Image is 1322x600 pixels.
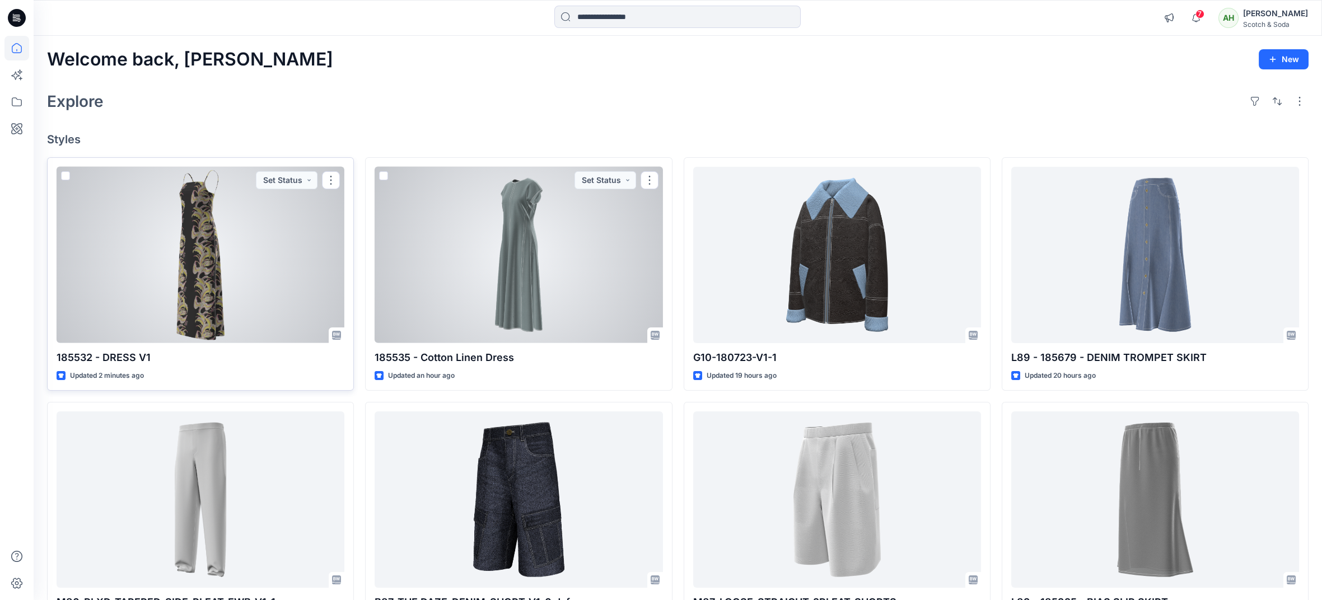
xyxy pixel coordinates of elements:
[388,370,455,382] p: Updated an hour ago
[47,133,1309,146] h4: Styles
[693,411,981,588] a: M87-LOOSE-STRAIGHT-2PLEAT-SHORTS
[47,92,104,110] h2: Explore
[1243,7,1308,20] div: [PERSON_NAME]
[707,370,777,382] p: Updated 19 hours ago
[693,350,981,365] p: G10-180723-V1-1
[1259,49,1309,69] button: New
[1195,10,1204,18] span: 7
[375,167,662,343] a: 185535 - Cotton Linen Dress
[47,49,333,70] h2: Welcome back, [PERSON_NAME]
[57,350,344,365] p: 185532 - DRESS V1
[57,411,344,588] a: M80-RLXD-TAPERED-SIDE-PLEAT-EWB-V1-1
[693,167,981,343] a: G10-180723-V1-1
[70,370,144,382] p: Updated 2 minutes ago
[1218,8,1239,28] div: AH
[1011,411,1299,588] a: L89 - 185925 - BIAS SLIP SKIRT
[375,350,662,365] p: 185535 - Cotton Linen Dress
[57,167,344,343] a: 185532 - DRESS V1
[1243,20,1308,29] div: Scotch & Soda
[375,411,662,588] a: B87-THE DAZE-DENIM-SHORT-V1-0.dxf
[1011,350,1299,365] p: L89 - 185679 - DENIM TROMPET SKIRT
[1025,370,1096,382] p: Updated 20 hours ago
[1011,167,1299,343] a: L89 - 185679 - DENIM TROMPET SKIRT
